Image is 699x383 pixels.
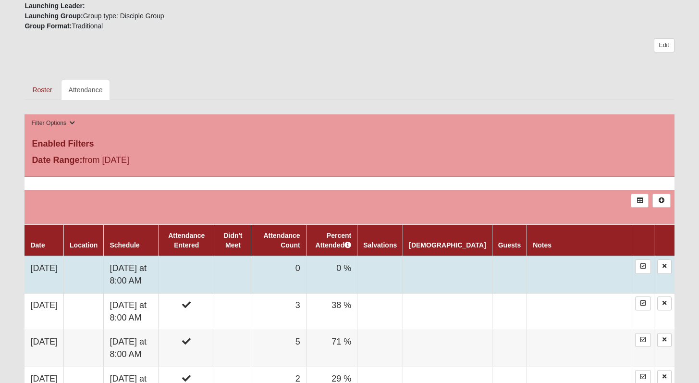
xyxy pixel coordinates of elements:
[25,22,72,30] strong: Group Format:
[25,2,85,10] strong: Launching Leader:
[104,293,158,330] td: [DATE] at 8:00 AM
[533,241,552,249] a: Notes
[306,256,357,293] td: 0 %
[223,232,242,249] a: Didn't Meet
[28,118,78,128] button: Filter Options
[104,330,158,367] td: [DATE] at 8:00 AM
[70,241,98,249] a: Location
[654,38,674,52] a: Edit
[25,80,60,100] a: Roster
[635,297,651,310] a: Enter Attendance
[306,293,357,330] td: 38 %
[357,224,403,256] th: Salvations
[652,194,670,208] a: Alt+N
[657,297,672,310] a: Delete
[251,256,306,293] td: 0
[251,293,306,330] td: 3
[32,154,82,167] label: Date Range:
[635,259,651,273] a: Enter Attendance
[657,333,672,347] a: Delete
[25,12,83,20] strong: Launching Group:
[306,330,357,367] td: 71 %
[30,241,45,249] a: Date
[25,293,63,330] td: [DATE]
[168,232,205,249] a: Attendance Entered
[635,333,651,347] a: Enter Attendance
[25,154,241,169] div: from [DATE]
[104,256,158,293] td: [DATE] at 8:00 AM
[25,256,63,293] td: [DATE]
[657,259,672,273] a: Delete
[61,80,110,100] a: Attendance
[403,224,492,256] th: [DEMOGRAPHIC_DATA]
[263,232,300,249] a: Attendance Count
[492,224,527,256] th: Guests
[110,241,139,249] a: Schedule
[251,330,306,367] td: 5
[631,194,649,208] a: Export to Excel
[25,330,63,367] td: [DATE]
[316,232,352,249] a: Percent Attended
[32,139,667,149] h4: Enabled Filters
